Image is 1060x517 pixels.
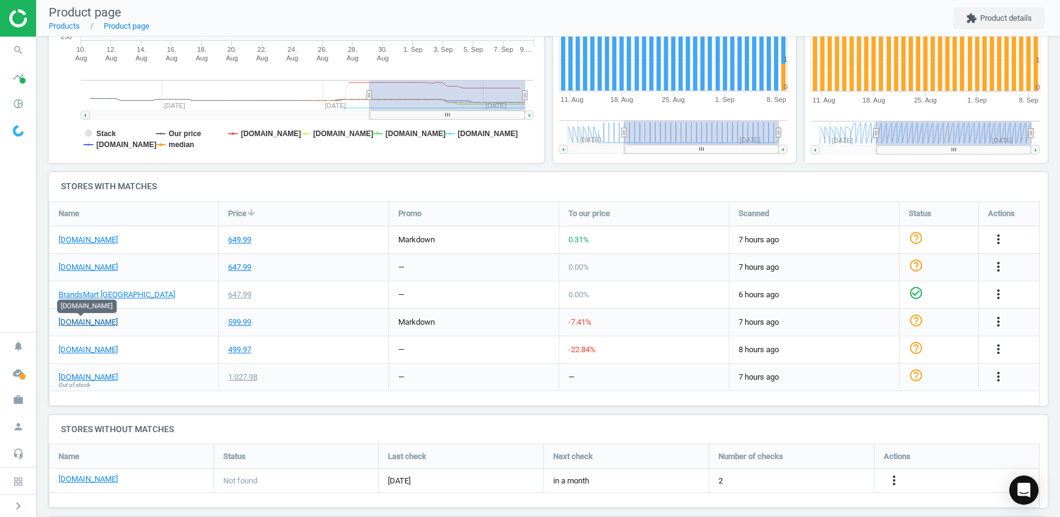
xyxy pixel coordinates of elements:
[812,96,835,104] tspan: 11. Aug
[988,208,1015,219] span: Actions
[568,372,575,383] div: —
[953,7,1045,29] button: extensionProduct details
[398,289,404,300] div: —
[256,54,268,62] tspan: Aug
[59,451,79,462] span: Name
[7,65,30,89] i: timeline
[560,96,583,104] tspan: 11. Aug
[75,54,87,62] tspan: Aug
[377,54,389,62] tspan: Aug
[1019,96,1039,104] tspan: 8. Sep
[61,33,72,40] text: 250
[398,317,435,327] span: markdown
[887,473,901,489] button: more_vert
[11,499,26,513] i: chevron_right
[398,372,404,383] div: —
[398,344,404,355] div: —
[288,46,297,53] tspan: 24.
[49,172,1048,201] h4: Stores with matches
[228,208,246,219] span: Price
[385,129,446,138] tspan: [DOMAIN_NAME]
[7,388,30,411] i: work
[104,21,149,31] a: Product page
[106,54,118,62] tspan: Aug
[909,341,923,355] i: help_outline
[784,84,787,91] text: 0
[348,46,357,53] tspan: 28.
[568,317,592,327] span: -7.41 %
[568,345,596,354] span: -22.84 %
[7,415,30,438] i: person
[388,451,426,462] span: Last check
[59,234,118,245] a: [DOMAIN_NAME]
[169,140,195,149] tspan: median
[241,129,301,138] tspan: [DOMAIN_NAME]
[568,208,610,219] span: To our price
[76,46,85,53] tspan: 10.
[991,259,1006,275] button: more_vert
[398,262,404,273] div: —
[388,475,534,486] span: [DATE]
[1036,56,1040,63] text: 1
[135,54,148,62] tspan: Aug
[9,9,96,27] img: ajHJNr6hYgQAAAAASUVORK5CYII=
[991,314,1006,329] i: more_vert
[862,96,885,104] tspan: 18. Aug
[228,317,251,328] div: 599.99
[739,234,890,245] span: 7 hours ago
[767,96,786,104] tspan: 8. Sep
[317,54,329,62] tspan: Aug
[909,313,923,328] i: help_outline
[718,475,723,486] span: 2
[7,92,30,115] i: pie_chart_outlined
[59,208,79,219] span: Name
[96,140,157,149] tspan: [DOMAIN_NAME]
[568,262,589,272] span: 0.00 %
[991,287,1006,302] i: more_vert
[378,46,387,53] tspan: 30.
[434,46,453,53] tspan: 3. Sep
[7,334,30,358] i: notifications
[228,344,251,355] div: 499.97
[991,259,1006,274] i: more_vert
[991,232,1006,247] i: more_vert
[991,232,1006,248] button: more_vert
[1009,475,1039,505] div: Open Intercom Messenger
[662,96,684,104] tspan: 25. Aug
[966,13,977,24] i: extension
[398,235,435,244] span: markdown
[59,289,175,300] a: BrandsMart [GEOGRAPHIC_DATA]
[49,21,80,31] a: Products
[59,372,118,383] a: [DOMAIN_NAME]
[739,208,769,219] span: Scanned
[107,46,116,53] tspan: 12.
[228,234,251,245] div: 649.99
[991,369,1006,384] i: more_vert
[167,46,176,53] tspan: 16.
[223,451,246,462] span: Status
[346,54,359,62] tspan: Aug
[909,286,923,300] i: check_circle_outline
[313,129,374,138] tspan: [DOMAIN_NAME]
[49,415,1048,444] h4: Stores without matches
[909,368,923,383] i: help_outline
[1036,84,1040,91] text: 0
[909,208,931,219] span: Status
[59,344,118,355] a: [DOMAIN_NAME]
[458,129,518,138] tspan: [DOMAIN_NAME]
[739,289,890,300] span: 6 hours ago
[228,372,257,383] div: 1 027.98
[257,46,267,53] tspan: 22.
[739,317,890,328] span: 7 hours ago
[223,475,257,486] span: Not found
[7,38,30,62] i: search
[494,46,514,53] tspan: 7. Sep
[318,46,327,53] tspan: 26.
[403,46,423,53] tspan: 1. Sep
[57,300,117,313] div: [DOMAIN_NAME]
[7,361,30,385] i: cloud_done
[739,344,890,355] span: 8 hours ago
[991,369,1006,385] button: more_vert
[784,56,787,63] text: 1
[3,498,34,514] button: chevron_right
